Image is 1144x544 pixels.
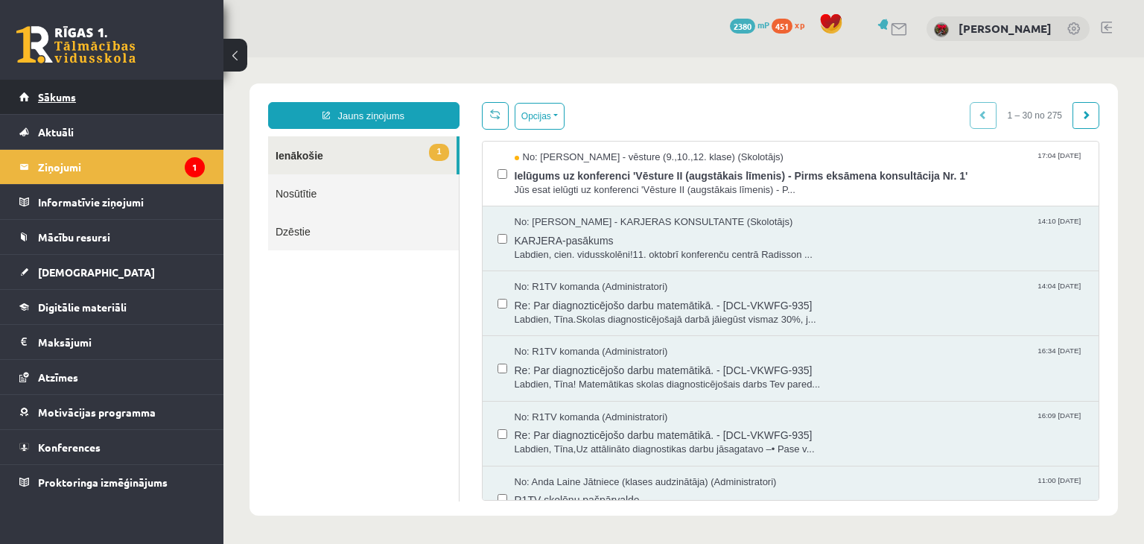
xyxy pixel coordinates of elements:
[291,353,861,399] a: No: R1TV komanda (Administratori) 16:09 [DATE] Re: Par diagnozticējošo darbu matemātikā. - [DCL-V...
[38,265,155,279] span: [DEMOGRAPHIC_DATA]
[19,360,205,394] a: Atzīmes
[38,370,78,384] span: Atzīmes
[291,237,861,256] span: Re: Par diagnozticējošo darbu matemātikā. - [DCL-VKWFG-935]
[185,157,205,177] i: 1
[38,230,110,244] span: Mācību resursi
[291,418,553,432] span: No: Anda Laine Jātniece (klases audzinātāja) (Administratori)
[811,158,860,169] span: 14:10 [DATE]
[38,300,127,314] span: Digitālie materiāli
[206,86,225,104] span: 1
[38,150,205,184] legend: Ziņojumi
[772,19,792,34] span: 451
[19,185,205,219] a: Informatīvie ziņojumi
[19,255,205,289] a: [DEMOGRAPHIC_DATA]
[291,256,861,270] span: Labdien, Tīna.Skolas diagnosticējošajā darbā jāiegūst vismaz 30%, j...
[16,26,136,63] a: Rīgas 1. Tālmācības vidusskola
[38,475,168,489] span: Proktoringa izmēģinājums
[291,320,861,335] span: Labdien, Tīna! Matemātikas skolas diagnosticējošais darbs Tev pared...
[291,431,861,450] span: R1TV skolēnu pašpārvalde
[291,191,861,205] span: Labdien, cien. vidusskolēni!11. oktobrī konferenču centrā Radisson ...
[19,395,205,429] a: Motivācijas programma
[19,325,205,359] a: Maksājumi
[795,19,804,31] span: xp
[291,158,570,172] span: No: [PERSON_NAME] - KARJERAS KONSULTANTE (Skolotājs)
[38,125,74,139] span: Aktuāli
[811,288,860,299] span: 16:34 [DATE]
[19,430,205,464] a: Konferences
[19,290,205,324] a: Digitālie materiāli
[291,288,445,302] span: No: R1TV komanda (Administratori)
[959,21,1052,36] a: [PERSON_NAME]
[291,367,861,385] span: Re: Par diagnozticējošo darbu matemātikā. - [DCL-VKWFG-935]
[291,223,861,269] a: No: R1TV komanda (Administratori) 14:04 [DATE] Re: Par diagnozticējošo darbu matemātikā. - [DCL-V...
[38,440,101,454] span: Konferences
[45,117,235,155] a: Nosūtītie
[19,220,205,254] a: Mācību resursi
[19,115,205,149] a: Aktuāli
[19,465,205,499] a: Proktoringa izmēģinājums
[772,19,812,31] a: 451 xp
[291,385,861,399] span: Labdien, Tīna,Uz attālināto diagnostikas darbu jāsagatavo –• Pase v...
[38,325,205,359] legend: Maksājumi
[291,288,861,334] a: No: R1TV komanda (Administratori) 16:34 [DATE] Re: Par diagnozticējošo darbu matemātikā. - [DCL-V...
[811,418,860,429] span: 11:00 [DATE]
[19,80,205,114] a: Sākums
[45,79,233,117] a: 1Ienākošie
[811,353,860,364] span: 16:09 [DATE]
[38,185,205,219] legend: Informatīvie ziņojumi
[291,107,861,126] span: Ielūgums uz konferenci 'Vēsture II (augstākais līmenis) - Pirms eksāmena konsultācija Nr. 1'
[811,223,860,234] span: 14:04 [DATE]
[38,405,156,419] span: Motivācijas programma
[291,126,861,140] span: Jūs esat ielūgti uz konferenci 'Vēsture II (augstākais līmenis) - P...
[730,19,755,34] span: 2380
[730,19,769,31] a: 2380 mP
[757,19,769,31] span: mP
[773,45,850,72] span: 1 – 30 no 275
[291,353,445,367] span: No: R1TV komanda (Administratori)
[45,45,236,72] a: Jauns ziņojums
[45,155,235,193] a: Dzēstie
[38,90,76,104] span: Sākums
[934,22,949,37] img: Tīna Šneidere
[291,93,560,107] span: No: [PERSON_NAME] - vēsture (9.,10.,12. klase) (Skolotājs)
[291,172,861,191] span: KARJERA-pasākums
[291,93,861,139] a: No: [PERSON_NAME] - vēsture (9.,10.,12. klase) (Skolotājs) 17:04 [DATE] Ielūgums uz konferenci 'V...
[291,223,445,237] span: No: R1TV komanda (Administratori)
[291,158,861,204] a: No: [PERSON_NAME] - KARJERAS KONSULTANTE (Skolotājs) 14:10 [DATE] KARJERA-pasākums Labdien, cien....
[291,418,861,464] a: No: Anda Laine Jātniece (klases audzinātāja) (Administratori) 11:00 [DATE] R1TV skolēnu pašpārvalde
[291,45,341,72] button: Opcijas
[291,302,861,320] span: Re: Par diagnozticējošo darbu matemātikā. - [DCL-VKWFG-935]
[811,93,860,104] span: 17:04 [DATE]
[19,150,205,184] a: Ziņojumi1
